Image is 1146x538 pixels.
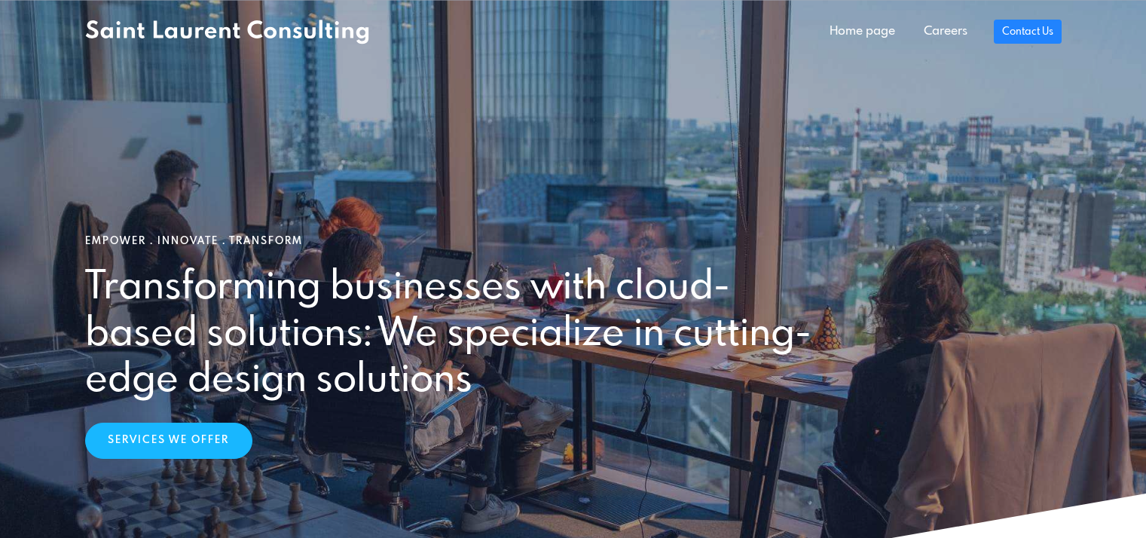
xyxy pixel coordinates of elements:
[85,423,252,459] a: Services We Offer
[815,17,909,47] a: Home page
[994,20,1061,44] a: Contact Us
[85,235,1062,247] h1: Empower . Innovate . Transform
[85,265,817,404] h2: Transforming businesses with cloud-based solutions: We specialize in cutting-edge design solutions
[909,17,982,47] a: Careers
